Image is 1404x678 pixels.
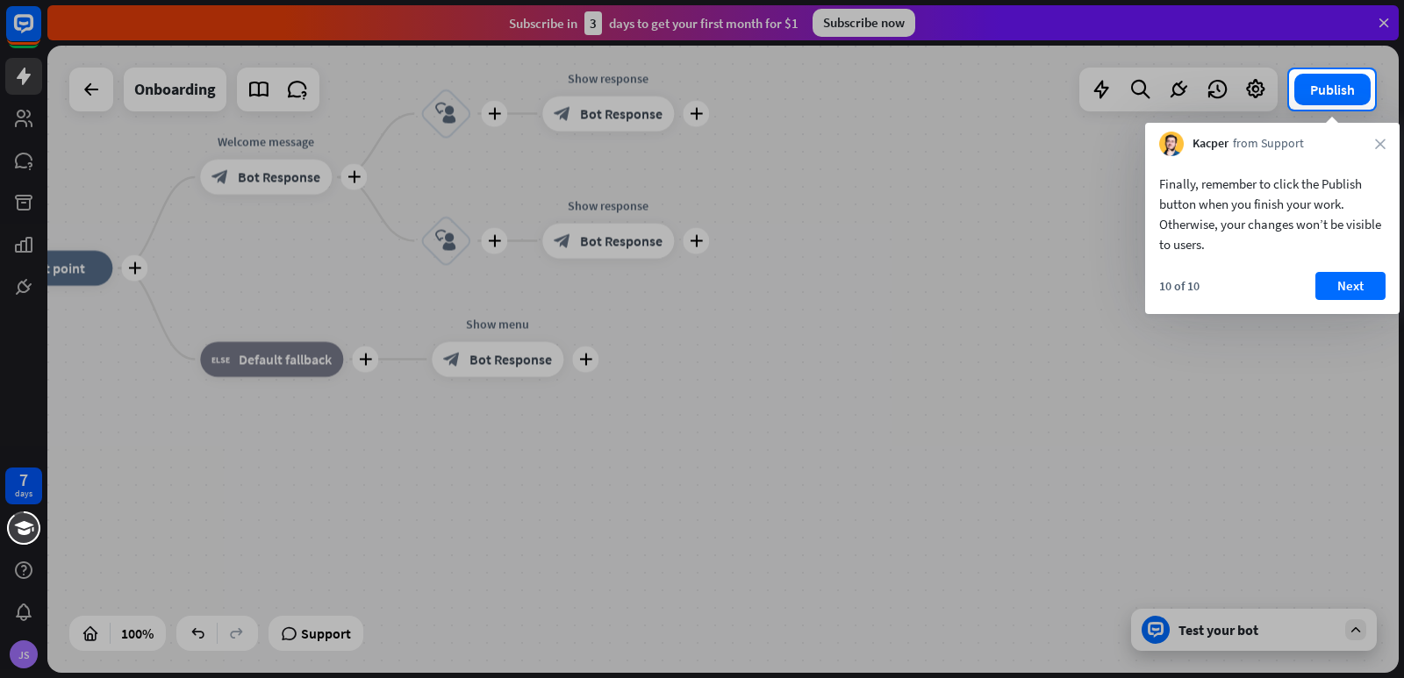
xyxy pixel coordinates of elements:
[1375,139,1386,149] i: close
[1159,278,1200,294] div: 10 of 10
[1159,174,1386,254] div: Finally, remember to click the Publish button when you finish your work. Otherwise, your changes ...
[1193,135,1228,153] span: Kacper
[14,7,67,60] button: Open LiveChat chat widget
[1294,74,1371,105] button: Publish
[1233,135,1304,153] span: from Support
[1315,272,1386,300] button: Next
